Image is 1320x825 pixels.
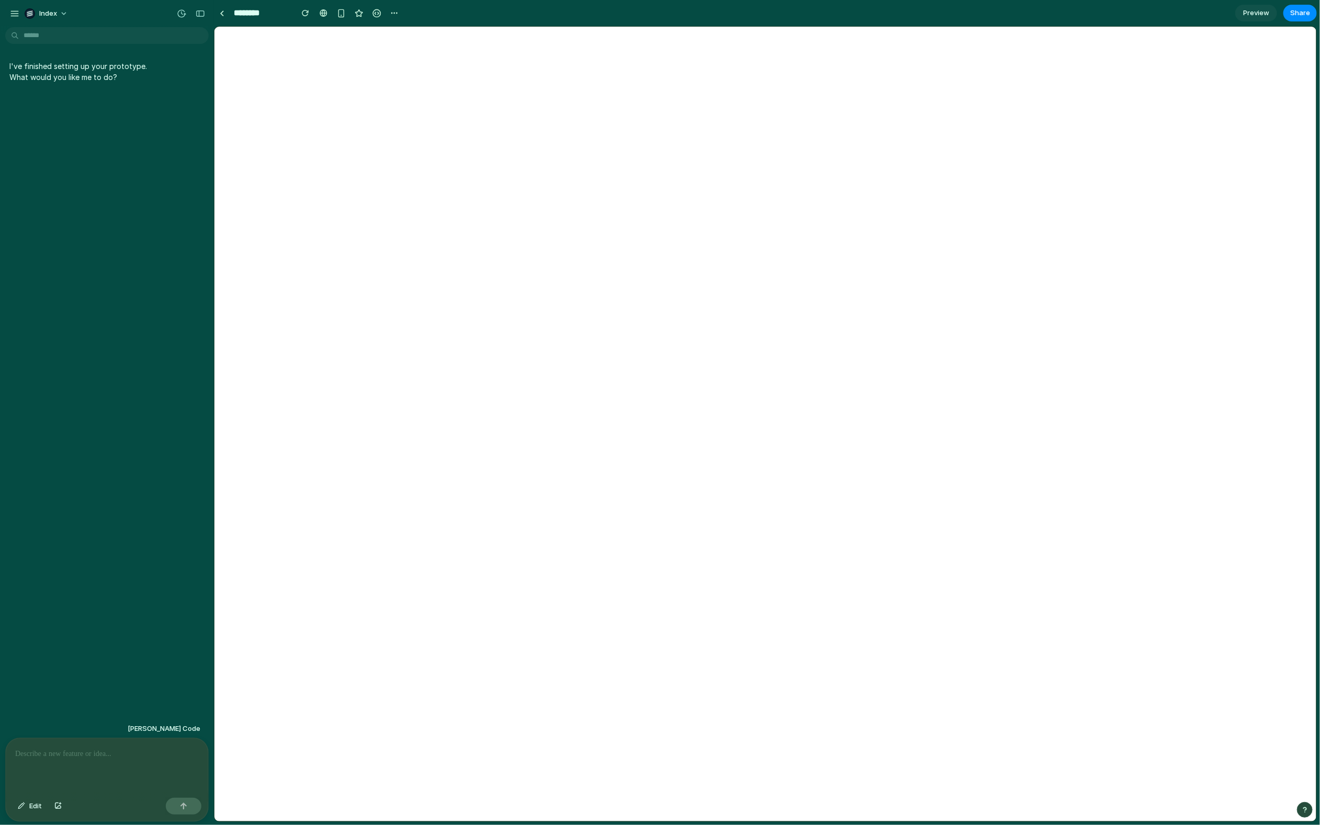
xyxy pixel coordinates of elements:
span: Index [39,8,57,19]
button: [PERSON_NAME] Code [124,719,203,738]
p: I've finished setting up your prototype. What would you like me to do? [9,61,167,83]
button: Edit [13,798,47,815]
span: Share [1290,8,1310,18]
span: Preview [1243,8,1269,18]
button: Index [20,5,73,22]
span: Edit [29,801,42,811]
button: Share [1283,5,1317,21]
span: [PERSON_NAME] Code [128,724,200,734]
a: Preview [1235,5,1277,21]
